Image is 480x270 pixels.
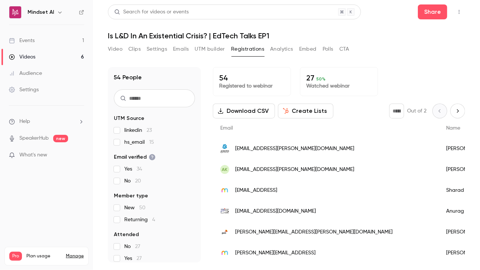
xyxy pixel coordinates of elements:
span: Email [220,126,233,131]
button: CTA [339,43,349,55]
li: help-dropdown-opener [9,118,84,126]
span: What's new [19,151,47,159]
p: Watched webinar [306,82,372,90]
img: pwc.com [220,228,229,236]
button: Top Bar Actions [453,6,465,18]
span: [PERSON_NAME][EMAIL_ADDRESS][PERSON_NAME][DOMAIN_NAME] [235,228,393,236]
button: Settings [147,43,167,55]
img: mindset.ai [220,186,229,195]
span: 4 [152,217,155,222]
span: 50 % [316,76,326,82]
div: Audience [9,70,42,77]
button: Video [108,43,122,55]
button: Embed [299,43,317,55]
h1: 54 People [114,73,142,82]
button: Create Lists [278,104,333,118]
iframe: Noticeable Trigger [75,152,84,159]
button: UTM builder [195,43,225,55]
button: Download CSV [213,104,275,118]
button: Clips [128,43,141,55]
span: 34 [137,166,142,172]
span: [EMAIL_ADDRESS][PERSON_NAME][DOMAIN_NAME] [235,166,354,174]
h1: Is L&D In An Existential Crisis? | EdTech Talks EP1 [108,31,465,40]
span: Attended [114,231,139,238]
div: Videos [9,53,35,61]
span: Name [446,126,460,131]
span: 50 [139,205,145,210]
a: Manage [66,253,84,259]
button: Polls [323,43,333,55]
span: new [53,135,68,142]
img: thepsi.com [220,207,229,216]
img: learnifier.com [220,144,229,153]
div: Settings [9,86,39,93]
span: Pro [9,252,22,261]
span: hs_email [124,139,154,146]
span: No [124,177,141,185]
span: Returning [124,216,155,223]
p: Out of 2 [407,107,426,115]
span: Plan usage [26,253,61,259]
span: Yes [124,165,142,173]
span: 23 [147,128,152,133]
span: linkedin [124,127,152,134]
span: [PERSON_NAME][EMAIL_ADDRESS] [235,249,316,257]
div: Events [9,37,35,44]
span: Member type [114,192,148,200]
p: Registered to webinar [219,82,285,90]
span: No [124,243,140,250]
span: New [124,204,145,212]
span: Yes [124,255,142,262]
span: [EMAIL_ADDRESS] [235,187,277,194]
img: mindset.ai [220,248,229,257]
button: Emails [173,43,189,55]
span: 27 [137,256,142,261]
h6: Mindset AI [28,9,54,16]
span: Help [19,118,30,126]
div: Search for videos or events [114,8,189,16]
a: SpeakerHub [19,134,49,142]
span: [EMAIL_ADDRESS][PERSON_NAME][DOMAIN_NAME] [235,145,354,153]
span: 27 [135,244,140,249]
p: 54 [219,73,285,82]
button: Analytics [270,43,293,55]
p: 27 [306,73,372,82]
span: 15 [149,140,154,145]
span: Email verified [114,153,156,161]
button: Next page [450,104,465,118]
img: Mindset AI [9,6,21,18]
span: AK [222,166,228,173]
span: 20 [135,178,141,184]
span: [EMAIL_ADDRESS][DOMAIN_NAME] [235,207,316,215]
button: Registrations [231,43,264,55]
span: UTM Source [114,115,144,122]
button: Share [418,4,447,19]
